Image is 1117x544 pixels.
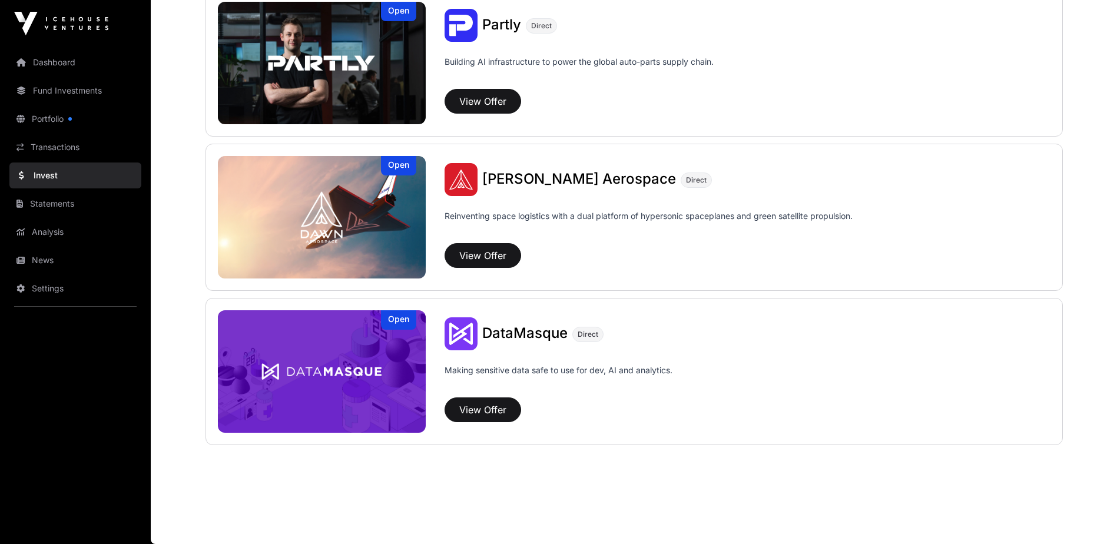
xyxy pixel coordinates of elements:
img: Dawn Aerospace [445,163,478,196]
a: Dawn AerospaceOpen [218,156,426,278]
span: Direct [578,330,598,339]
a: Portfolio [9,106,141,132]
span: DataMasque [482,324,568,341]
div: Open [381,156,416,175]
div: Open [381,310,416,330]
a: Partly [482,18,521,33]
span: Direct [531,21,552,31]
a: Transactions [9,134,141,160]
a: PartlyOpen [218,2,426,124]
a: Dashboard [9,49,141,75]
iframe: Chat Widget [1058,487,1117,544]
span: [PERSON_NAME] Aerospace [482,170,676,187]
p: Building AI infrastructure to power the global auto-parts supply chain. [445,56,714,84]
a: Statements [9,191,141,217]
a: News [9,247,141,273]
p: Making sensitive data safe to use for dev, AI and analytics. [445,364,672,393]
button: View Offer [445,397,521,422]
a: Fund Investments [9,78,141,104]
img: Partly [445,9,478,42]
a: Invest [9,162,141,188]
img: Dawn Aerospace [218,156,426,278]
img: Partly [218,2,426,124]
a: DataMasque [482,326,568,341]
button: View Offer [445,243,521,268]
span: Partly [482,16,521,33]
p: Reinventing space logistics with a dual platform of hypersonic spaceplanes and green satellite pr... [445,210,853,238]
a: Analysis [9,219,141,245]
button: View Offer [445,89,521,114]
img: DataMasque [218,310,426,433]
img: DataMasque [445,317,478,350]
span: Direct [686,175,707,185]
a: Settings [9,276,141,301]
a: [PERSON_NAME] Aerospace [482,172,676,187]
a: DataMasqueOpen [218,310,426,433]
img: Icehouse Ventures Logo [14,12,108,35]
div: Open [381,2,416,21]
